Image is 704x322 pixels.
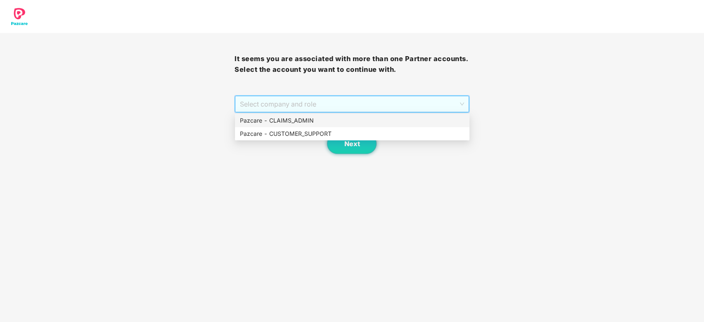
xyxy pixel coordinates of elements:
h3: It seems you are associated with more than one Partner accounts. Select the account you want to c... [235,54,469,75]
div: Pazcare - CLAIMS_ADMIN [235,114,469,127]
span: Next [344,140,360,148]
div: Pazcare - CUSTOMER_SUPPORT [235,127,469,140]
span: Select company and role [240,96,464,112]
div: Pazcare - CUSTOMER_SUPPORT [240,129,465,138]
div: Pazcare - CLAIMS_ADMIN [240,116,465,125]
button: Next [327,133,377,154]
